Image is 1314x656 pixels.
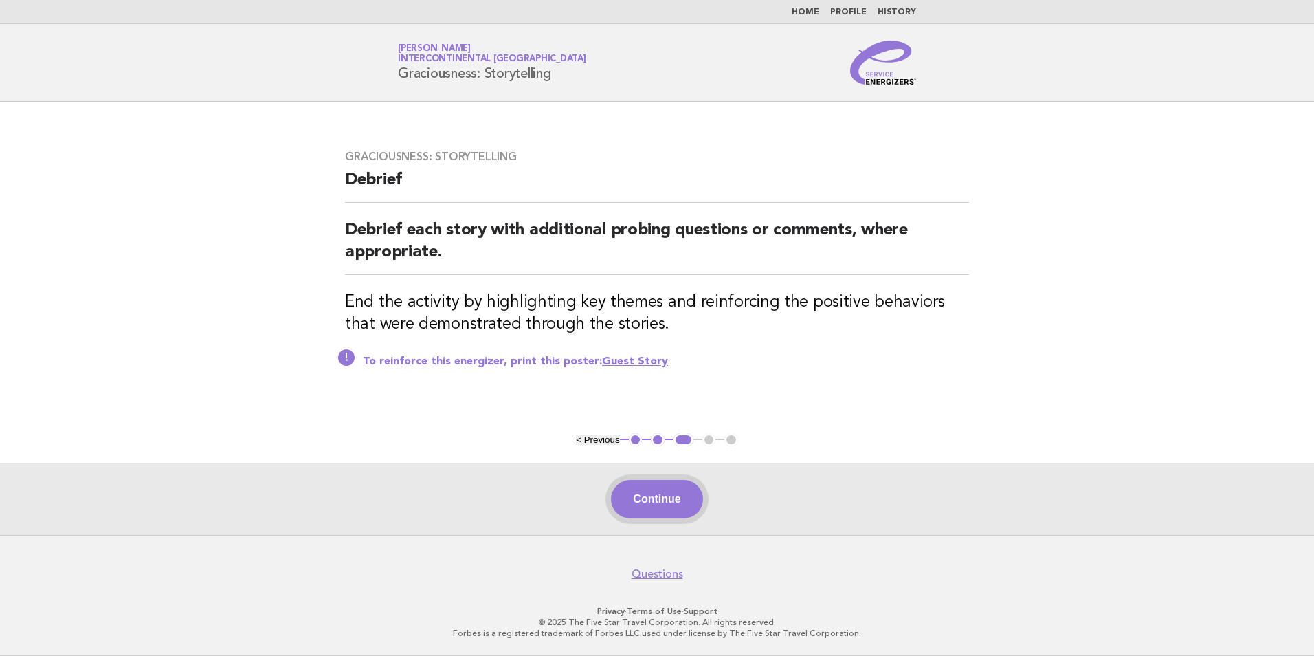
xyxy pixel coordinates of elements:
[629,433,643,447] button: 1
[673,433,693,447] button: 3
[632,567,683,581] a: Questions
[345,169,969,203] h2: Debrief
[236,606,1078,617] p: · ·
[345,292,969,336] h3: End the activity by highlighting key themes and reinforcing the positive behaviors that were demo...
[850,41,916,85] img: Service Energizers
[627,606,682,616] a: Terms of Use
[792,8,819,17] a: Home
[651,433,665,447] button: 2
[576,435,619,445] button: < Previous
[611,480,702,518] button: Continue
[236,617,1078,628] p: © 2025 The Five Star Travel Corporation. All rights reserved.
[345,150,969,164] h3: Graciousness: Storytelling
[878,8,916,17] a: History
[398,44,586,63] a: [PERSON_NAME]InterContinental [GEOGRAPHIC_DATA]
[398,45,586,80] h1: Graciousness: Storytelling
[830,8,867,17] a: Profile
[602,356,668,367] a: Guest Story
[236,628,1078,639] p: Forbes is a registered trademark of Forbes LLC used under license by The Five Star Travel Corpora...
[363,355,969,369] p: To reinforce this energizer, print this poster:
[597,606,625,616] a: Privacy
[345,219,969,275] h2: Debrief each story with additional probing questions or comments, where appropriate.
[398,55,586,64] span: InterContinental [GEOGRAPHIC_DATA]
[684,606,717,616] a: Support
